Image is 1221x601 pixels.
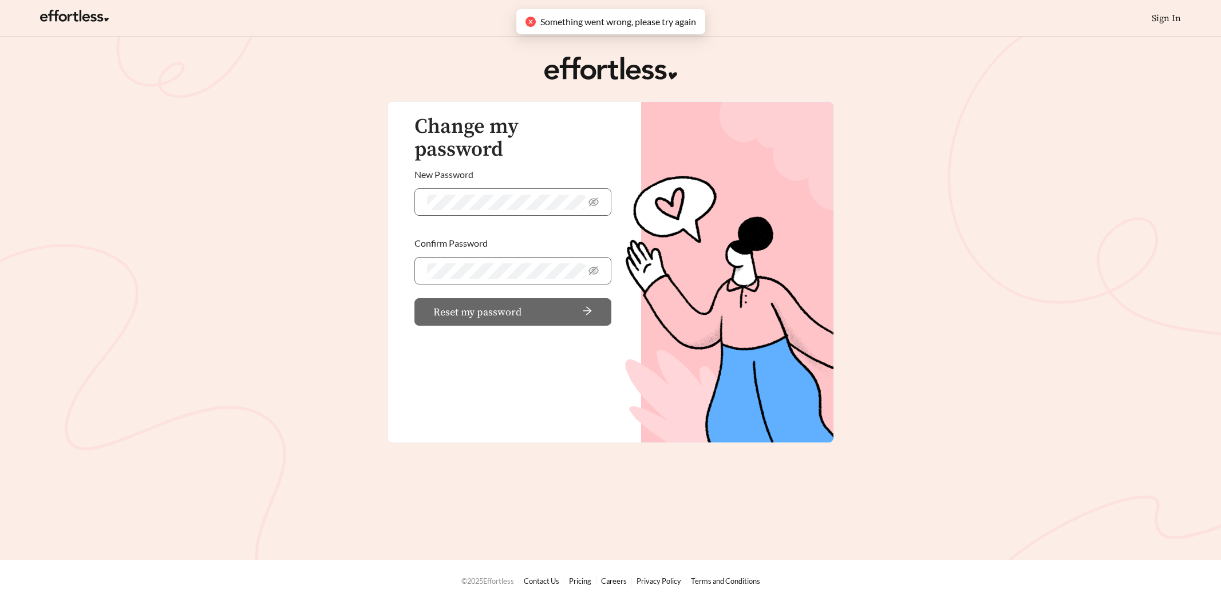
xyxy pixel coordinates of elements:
[414,161,473,188] label: New Password
[1152,13,1181,24] a: Sign In
[524,576,559,586] a: Contact Us
[414,230,488,257] label: Confirm Password
[525,17,536,27] span: close-circle
[540,16,696,27] span: Something went wrong, please try again
[414,298,611,326] button: Reset my passwordarrow-right
[569,576,591,586] a: Pricing
[588,197,599,207] span: eye-invisible
[588,266,599,276] span: eye-invisible
[414,116,611,161] h3: Change my password
[601,576,627,586] a: Careers
[637,576,681,586] a: Privacy Policy
[427,263,586,279] input: Confirm Password
[691,576,760,586] a: Terms and Conditions
[461,576,514,586] span: © 2025 Effortless
[427,195,586,210] input: New Password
